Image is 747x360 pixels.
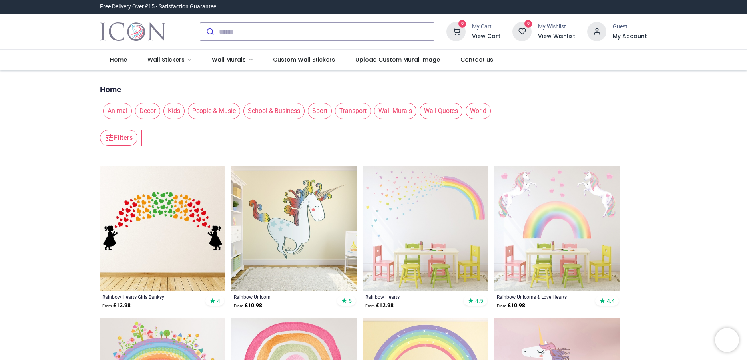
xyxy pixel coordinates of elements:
span: Wall Murals [212,56,246,64]
button: Submit [200,23,219,40]
strong: £ 10.98 [234,302,262,310]
button: Kids [160,103,185,119]
strong: £ 12.98 [102,302,131,310]
strong: £ 10.98 [497,302,525,310]
img: Rainbow Unicorns & Love Hearts Wall Sticker [494,166,620,291]
a: Logo of Icon Wall Stickers [100,20,166,43]
a: Rainbow Hearts Girls Banksy [102,294,199,300]
span: School & Business [243,103,305,119]
img: Rainbow Hearts Wall Sticker [363,166,488,291]
button: Transport [332,103,371,119]
div: Free Delivery Over £15 - Satisfaction Guarantee [100,3,216,11]
a: Wall Murals [202,50,263,70]
span: Home [110,56,127,64]
button: School & Business [240,103,305,119]
a: Wall Stickers [137,50,202,70]
span: 4.4 [607,297,615,304]
span: Animal [103,103,132,119]
span: World [466,103,491,119]
button: People & Music [185,103,240,119]
span: From [234,304,243,308]
sup: 0 [458,20,466,28]
img: Rainbow Unicorn Wall Sticker [231,166,357,291]
a: Rainbow Unicorns & Love Hearts [497,294,593,300]
span: Wall Murals [374,103,416,119]
img: Icon Wall Stickers [100,20,166,43]
span: Custom Wall Stickers [273,56,335,64]
img: Rainbow Hearts Girls Banksy Wall Sticker [100,166,225,291]
span: Decor [135,103,160,119]
a: 0 [446,28,466,34]
button: Animal [100,103,132,119]
span: Contact us [460,56,493,64]
span: From [497,304,506,308]
span: Wall Stickers [147,56,185,64]
span: Transport [335,103,371,119]
button: Filters [100,130,137,146]
span: Wall Quotes [420,103,462,119]
span: People & Music [188,103,240,119]
sup: 0 [524,20,532,28]
span: From [102,304,112,308]
a: Home [100,84,121,95]
a: 0 [512,28,532,34]
span: 4.5 [475,297,483,304]
div: Guest [613,23,647,31]
button: Sport [305,103,332,119]
span: 5 [349,297,352,304]
a: View Wishlist [538,32,575,40]
div: My Cart [472,23,500,31]
span: Upload Custom Mural Image [355,56,440,64]
div: My Wishlist [538,23,575,31]
span: 4 [217,297,220,304]
button: Wall Quotes [416,103,462,119]
button: Wall Murals [371,103,416,119]
button: World [462,103,491,119]
button: Decor [132,103,160,119]
a: View Cart [472,32,500,40]
iframe: Customer reviews powered by Trustpilot [479,3,647,11]
iframe: Brevo live chat [715,328,739,352]
strong: £ 12.98 [365,302,394,310]
span: From [365,304,375,308]
span: Sport [308,103,332,119]
a: Rainbow Unicorn [234,294,330,300]
span: Kids [163,103,185,119]
a: My Account [613,32,647,40]
a: Rainbow Hearts [365,294,462,300]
